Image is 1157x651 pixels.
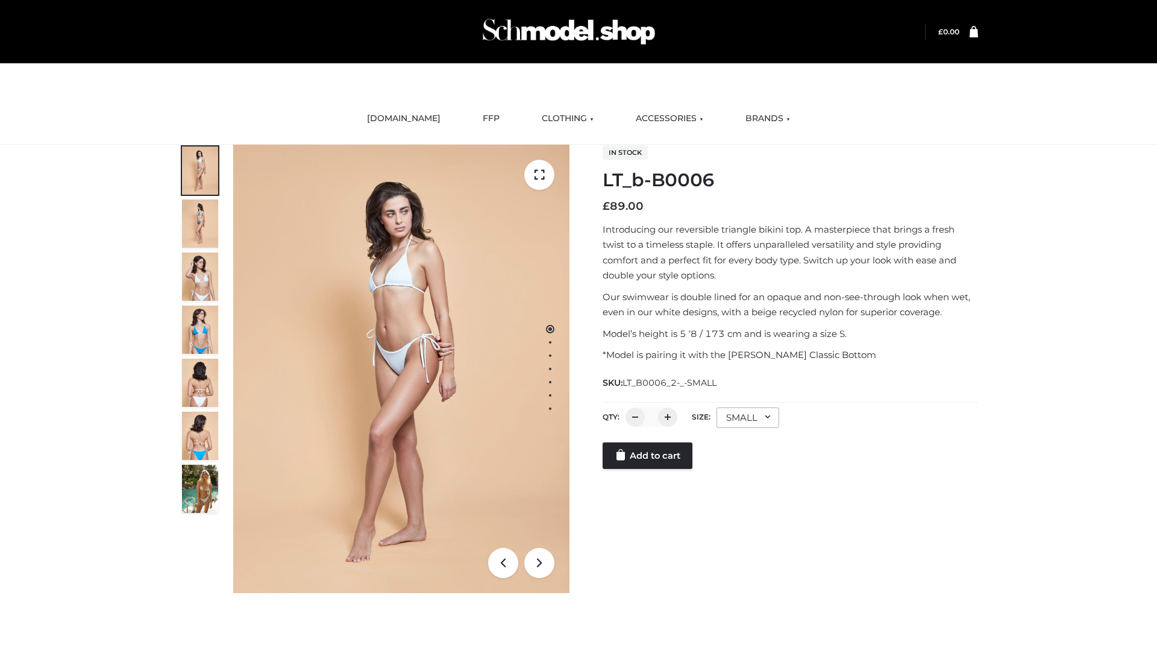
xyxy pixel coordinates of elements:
div: SMALL [716,407,779,428]
img: ArielClassicBikiniTop_CloudNine_AzureSky_OW114ECO_7-scaled.jpg [182,359,218,407]
bdi: 89.00 [603,200,644,213]
img: Schmodel Admin 964 [478,8,659,55]
span: £ [603,200,610,213]
img: Arieltop_CloudNine_AzureSky2.jpg [182,465,218,513]
img: ArielClassicBikiniTop_CloudNine_AzureSky_OW114ECO_8-scaled.jpg [182,412,218,460]
a: ACCESSORIES [627,105,712,132]
span: SKU: [603,376,718,390]
span: £ [938,27,943,36]
span: LT_B0006_2-_-SMALL [622,377,716,388]
label: QTY: [603,412,619,421]
label: Size: [692,412,710,421]
a: Add to cart [603,442,692,469]
a: BRANDS [736,105,799,132]
img: ArielClassicBikiniTop_CloudNine_AzureSky_OW114ECO_4-scaled.jpg [182,306,218,354]
p: Introducing our reversible triangle bikini top. A masterpiece that brings a fresh twist to a time... [603,222,978,283]
img: ArielClassicBikiniTop_CloudNine_AzureSky_OW114ECO_1-scaled.jpg [182,146,218,195]
img: ArielClassicBikiniTop_CloudNine_AzureSky_OW114ECO_1 [233,145,569,593]
a: FFP [474,105,509,132]
p: Model’s height is 5 ‘8 / 173 cm and is wearing a size S. [603,326,978,342]
span: In stock [603,145,648,160]
img: ArielClassicBikiniTop_CloudNine_AzureSky_OW114ECO_2-scaled.jpg [182,200,218,248]
p: Our swimwear is double lined for an opaque and non-see-through look when wet, even in our white d... [603,289,978,320]
p: *Model is pairing it with the [PERSON_NAME] Classic Bottom [603,347,978,363]
a: £0.00 [938,27,959,36]
a: [DOMAIN_NAME] [358,105,450,132]
img: ArielClassicBikiniTop_CloudNine_AzureSky_OW114ECO_3-scaled.jpg [182,253,218,301]
a: CLOTHING [533,105,603,132]
bdi: 0.00 [938,27,959,36]
h1: LT_b-B0006 [603,169,978,191]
